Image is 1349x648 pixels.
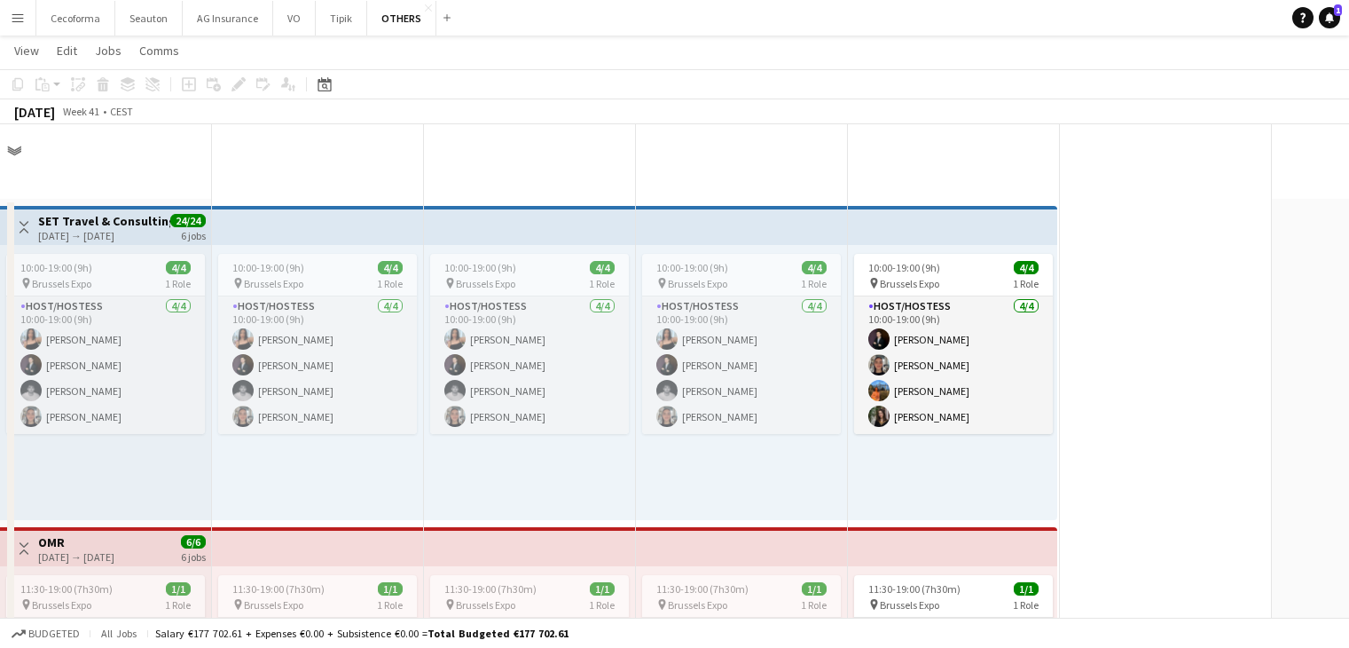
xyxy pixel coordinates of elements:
app-job-card: 10:00-19:00 (9h)4/4 Brussels Expo1 RoleHost/Hostess4/410:00-19:00 (9h)[PERSON_NAME][PERSON_NAME][... [854,254,1053,434]
span: 10:00-19:00 (9h) [656,261,728,274]
app-job-card: 10:00-19:00 (9h)4/4 Brussels Expo1 RoleHost/Hostess4/410:00-19:00 (9h)[PERSON_NAME][PERSON_NAME][... [6,254,205,434]
div: [DATE] [14,103,55,121]
span: 10:00-19:00 (9h) [868,261,940,274]
span: Edit [57,43,77,59]
span: Brussels Expo [456,598,515,612]
span: Comms [139,43,179,59]
button: AG Insurance [183,1,273,36]
span: Brussels Expo [32,598,91,612]
span: 4/4 [1014,261,1039,274]
span: 1 Role [377,277,403,290]
span: 1 Role [165,598,191,612]
span: Jobs [95,43,122,59]
span: 10:00-19:00 (9h) [20,261,92,274]
span: 10:00-19:00 (9h) [444,261,516,274]
button: Tipik [316,1,367,36]
span: 6/6 [181,535,206,549]
app-card-role: Host/Hostess4/410:00-19:00 (9h)[PERSON_NAME][PERSON_NAME][PERSON_NAME][PERSON_NAME] [430,296,629,434]
div: 6 jobs [181,549,206,564]
div: Salary €177 702.61 + Expenses €0.00 + Subsistence €0.00 = [155,627,569,640]
div: [DATE] → [DATE] [38,229,170,242]
button: VO [273,1,316,36]
span: View [14,43,39,59]
app-job-card: 10:00-19:00 (9h)4/4 Brussels Expo1 RoleHost/Hostess4/410:00-19:00 (9h)[PERSON_NAME][PERSON_NAME][... [218,254,417,434]
span: Total Budgeted €177 702.61 [427,627,569,640]
app-card-role: Host/Hostess4/410:00-19:00 (9h)[PERSON_NAME][PERSON_NAME][PERSON_NAME][PERSON_NAME] [218,296,417,434]
span: 1/1 [378,582,403,596]
span: Brussels Expo [456,277,515,290]
span: 1/1 [166,582,191,596]
app-card-role: Host/Hostess4/410:00-19:00 (9h)[PERSON_NAME][PERSON_NAME][PERSON_NAME][PERSON_NAME] [642,296,841,434]
span: Brussels Expo [668,598,727,612]
a: 1 [1319,7,1340,28]
span: Brussels Expo [244,277,303,290]
app-card-role: Host/Hostess4/410:00-19:00 (9h)[PERSON_NAME][PERSON_NAME][PERSON_NAME][PERSON_NAME] [854,296,1053,434]
span: Week 41 [59,105,103,118]
span: 11:30-19:00 (7h30m) [868,582,961,596]
app-card-role: Host/Hostess4/410:00-19:00 (9h)[PERSON_NAME][PERSON_NAME][PERSON_NAME][PERSON_NAME] [6,296,205,434]
span: 24/24 [170,214,206,227]
span: 10:00-19:00 (9h) [232,261,304,274]
span: 1 Role [1013,598,1039,612]
button: OTHERS [367,1,436,36]
button: Budgeted [9,624,82,644]
span: 1/1 [1014,582,1039,596]
span: 4/4 [378,261,403,274]
a: Edit [50,39,84,62]
a: View [7,39,46,62]
span: Brussels Expo [244,598,303,612]
span: Brussels Expo [668,277,727,290]
span: 1 Role [165,277,191,290]
span: 1 Role [1013,277,1039,290]
app-job-card: 10:00-19:00 (9h)4/4 Brussels Expo1 RoleHost/Hostess4/410:00-19:00 (9h)[PERSON_NAME][PERSON_NAME][... [430,254,629,434]
span: 4/4 [590,261,615,274]
span: 11:30-19:00 (7h30m) [444,582,537,596]
a: Jobs [88,39,129,62]
span: 4/4 [166,261,191,274]
app-job-card: 10:00-19:00 (9h)4/4 Brussels Expo1 RoleHost/Hostess4/410:00-19:00 (9h)[PERSON_NAME][PERSON_NAME][... [642,254,841,434]
button: Seauton [115,1,183,36]
span: 4/4 [802,261,827,274]
span: Brussels Expo [880,598,939,612]
div: [DATE] → [DATE] [38,550,114,564]
div: 6 jobs [181,227,206,242]
span: 11:30-19:00 (7h30m) [656,582,749,596]
span: 1 Role [801,598,827,612]
span: 1/1 [590,582,615,596]
span: 1 Role [589,277,615,290]
span: 1/1 [802,582,827,596]
span: 11:30-19:00 (7h30m) [232,582,325,596]
div: CEST [110,105,133,118]
button: Cecoforma [36,1,115,36]
span: Brussels Expo [32,277,91,290]
span: 1 [1334,4,1342,16]
span: Budgeted [28,628,80,640]
span: Brussels Expo [880,277,939,290]
h3: OMR [38,534,114,550]
span: 1 Role [801,277,827,290]
span: 11:30-19:00 (7h30m) [20,582,113,596]
a: Comms [132,39,186,62]
h3: SET Travel & Consulting GmbH [38,213,170,229]
span: 1 Role [589,598,615,612]
span: All jobs [98,627,140,640]
span: 1 Role [377,598,403,612]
